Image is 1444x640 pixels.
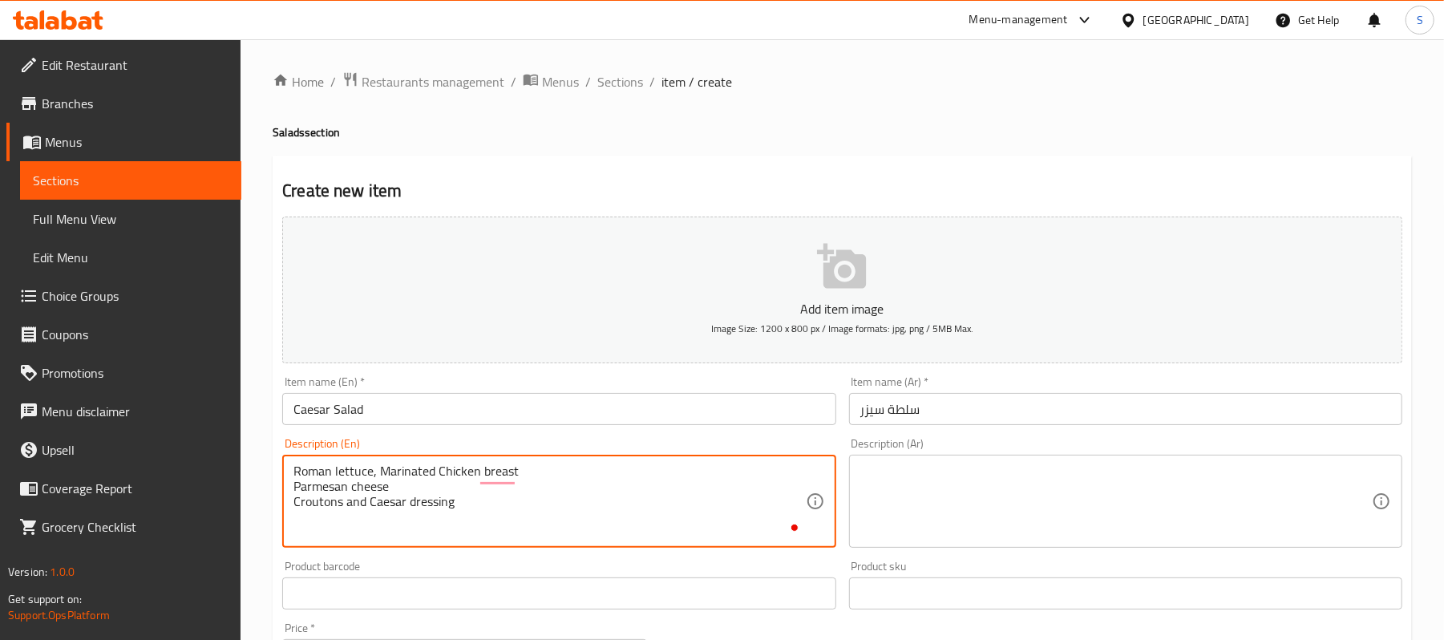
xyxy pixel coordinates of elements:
[6,392,241,431] a: Menu disclaimer
[42,479,229,498] span: Coverage Report
[849,577,1402,610] input: Please enter product sku
[6,431,241,469] a: Upsell
[6,508,241,546] a: Grocery Checklist
[20,200,241,238] a: Full Menu View
[42,440,229,460] span: Upsell
[6,469,241,508] a: Coverage Report
[661,72,732,91] span: item / create
[282,393,835,425] input: Enter name En
[342,71,504,92] a: Restaurants management
[50,561,75,582] span: 1.0.0
[585,72,591,91] li: /
[6,84,241,123] a: Branches
[282,179,1402,203] h2: Create new item
[649,72,655,91] li: /
[33,171,229,190] span: Sections
[307,299,1377,318] p: Add item image
[282,217,1402,363] button: Add item imageImage Size: 1200 x 800 px / Image formats: jpg, png / 5MB Max.
[20,238,241,277] a: Edit Menu
[42,286,229,306] span: Choice Groups
[969,10,1068,30] div: Menu-management
[6,354,241,392] a: Promotions
[273,72,324,91] a: Home
[362,72,504,91] span: Restaurants management
[293,464,805,540] textarea: To enrich screen reader interactions, please activate Accessibility in Grammarly extension settings
[42,325,229,344] span: Coupons
[6,46,241,84] a: Edit Restaurant
[523,71,579,92] a: Menus
[330,72,336,91] li: /
[6,123,241,161] a: Menus
[42,517,229,537] span: Grocery Checklist
[6,315,241,354] a: Coupons
[20,161,241,200] a: Sections
[1143,11,1249,29] div: [GEOGRAPHIC_DATA]
[849,393,1402,425] input: Enter name Ar
[33,248,229,267] span: Edit Menu
[42,55,229,75] span: Edit Restaurant
[33,209,229,229] span: Full Menu View
[42,363,229,383] span: Promotions
[45,132,229,152] span: Menus
[42,94,229,113] span: Branches
[597,72,643,91] a: Sections
[8,561,47,582] span: Version:
[273,71,1412,92] nav: breadcrumb
[1417,11,1423,29] span: S
[282,577,835,610] input: Please enter product barcode
[42,402,229,421] span: Menu disclaimer
[511,72,516,91] li: /
[8,605,110,626] a: Support.OpsPlatform
[542,72,579,91] span: Menus
[273,124,1412,140] h4: Salads section
[6,277,241,315] a: Choice Groups
[711,319,973,338] span: Image Size: 1200 x 800 px / Image formats: jpg, png / 5MB Max.
[8,589,82,610] span: Get support on:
